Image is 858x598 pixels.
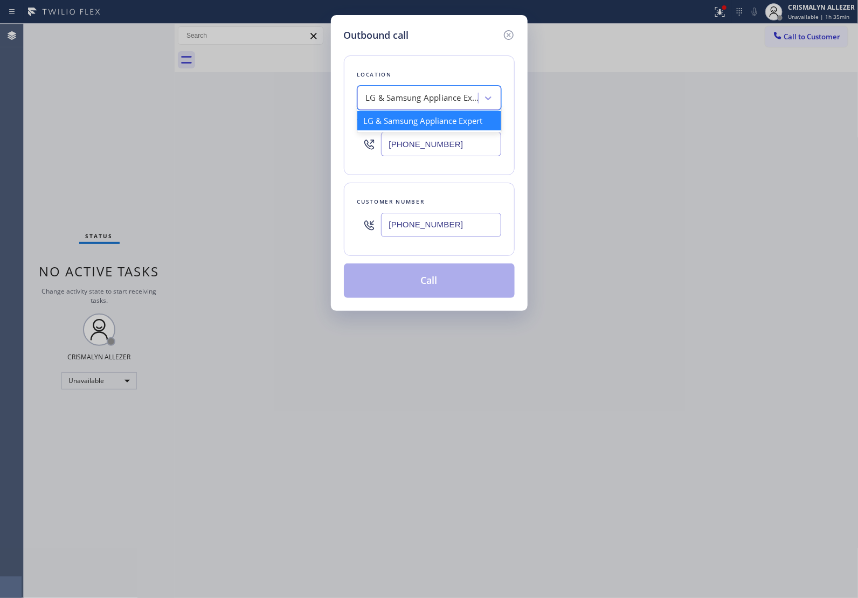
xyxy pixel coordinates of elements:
[366,92,479,105] div: LG & Samsung Appliance Expert
[344,28,409,43] h5: Outbound call
[381,213,501,237] input: (123) 456-7890
[381,132,501,156] input: (123) 456-7890
[357,69,501,80] div: Location
[357,111,501,130] div: LG & Samsung Appliance Expert
[357,196,501,207] div: Customer number
[344,263,515,298] button: Call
